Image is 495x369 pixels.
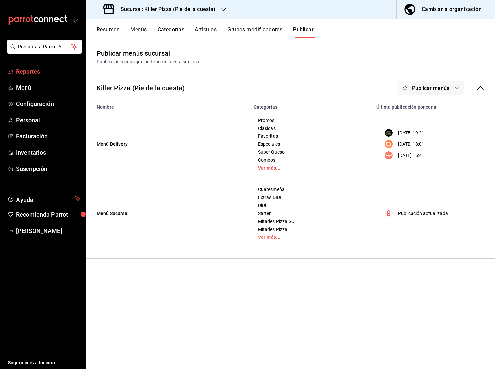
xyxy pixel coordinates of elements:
div: navigation tabs [97,26,495,38]
span: Publicar menús [412,85,449,91]
button: open_drawer_menu [73,17,78,23]
a: Ver más... [258,235,364,239]
button: Grupos modificadores [227,26,282,38]
th: Nombre [86,100,250,110]
button: Menús [130,26,147,38]
a: Pregunta a Parrot AI [5,48,82,55]
div: Publica los menús que pertenecen a esta sucursal. [97,58,484,65]
span: Cuaresmeña [258,187,364,192]
button: Publicar menús [398,81,464,95]
button: Publicar [293,26,314,38]
span: Favoritas [258,134,364,138]
span: Configuración [16,99,81,108]
button: Artículos [195,26,217,38]
div: Cambiar a organización [422,5,482,14]
th: Última publicación por canal [372,100,495,110]
span: Extras DIDI [258,195,364,200]
button: Categorías [158,26,185,38]
div: Publicar menús sucursal [97,48,170,58]
button: Pregunta a Parrot AI [7,40,82,54]
span: Sarten [258,211,364,216]
button: Resumen [97,26,120,38]
span: Menú [16,83,81,92]
span: Mitades Pizza [258,227,364,232]
span: Personal [16,116,81,125]
p: Publicación actualizada [398,210,448,217]
td: Menú Delivery [86,110,250,179]
span: Clasicas [258,126,364,131]
span: [PERSON_NAME] [16,226,81,235]
span: Facturación [16,132,81,141]
span: Suscripción [16,164,81,173]
span: Inventarios [16,148,81,157]
p: [DATE] 19:21 [398,130,425,136]
span: DiDi [258,203,364,208]
h3: Sucursal: Killer Pizza (Pie de la cuesta) [115,5,215,13]
span: Ayuda [16,195,72,203]
span: Recomienda Parrot [16,210,81,219]
span: Super Queso [258,150,364,154]
a: Ver más... [258,166,364,170]
div: Killer Pizza (Pie de la cuesta) [97,83,185,93]
span: Promos [258,118,364,123]
span: Reportes [16,67,81,76]
span: Sugerir nueva función [8,359,81,366]
th: Categorías [250,100,372,110]
span: Mitades Pizza SQ [258,219,364,224]
p: [DATE] 18:01 [398,141,425,148]
p: [DATE] 15:41 [398,152,425,159]
span: Combos [258,158,364,162]
span: Pregunta a Parrot AI [18,43,71,50]
td: Menú Sucursal [86,179,250,248]
span: Especiales [258,142,364,146]
table: menu maker table for brand [86,100,495,248]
